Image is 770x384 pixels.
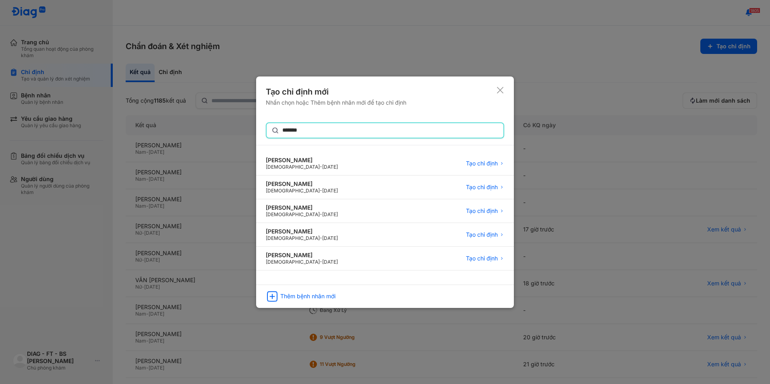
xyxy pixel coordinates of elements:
[466,255,498,262] span: Tạo chỉ định
[266,86,406,97] div: Tạo chỉ định mới
[322,235,338,241] span: [DATE]
[266,228,338,235] div: [PERSON_NAME]
[322,211,338,217] span: [DATE]
[322,259,338,265] span: [DATE]
[266,252,338,259] div: [PERSON_NAME]
[266,99,406,106] div: Nhấn chọn hoặc Thêm bệnh nhân mới để tạo chỉ định
[266,188,320,194] span: [DEMOGRAPHIC_DATA]
[266,211,320,217] span: [DEMOGRAPHIC_DATA]
[466,184,498,191] span: Tạo chỉ định
[266,157,338,164] div: [PERSON_NAME]
[320,211,322,217] span: -
[266,235,320,241] span: [DEMOGRAPHIC_DATA]
[266,164,320,170] span: [DEMOGRAPHIC_DATA]
[266,204,338,211] div: [PERSON_NAME]
[266,180,338,188] div: [PERSON_NAME]
[322,164,338,170] span: [DATE]
[466,207,498,215] span: Tạo chỉ định
[320,164,322,170] span: -
[322,188,338,194] span: [DATE]
[320,259,322,265] span: -
[320,235,322,241] span: -
[280,293,335,300] div: Thêm bệnh nhân mới
[466,160,498,167] span: Tạo chỉ định
[466,231,498,238] span: Tạo chỉ định
[266,259,320,265] span: [DEMOGRAPHIC_DATA]
[320,188,322,194] span: -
